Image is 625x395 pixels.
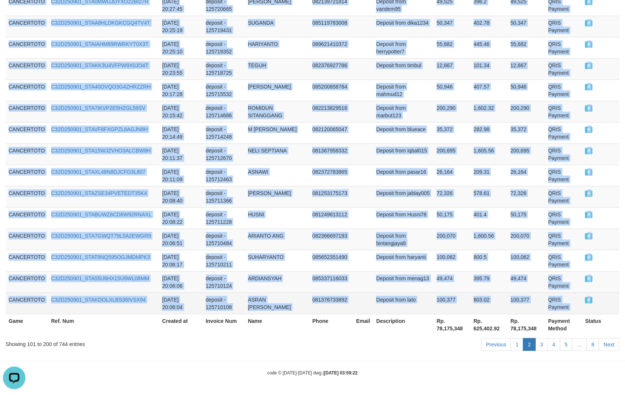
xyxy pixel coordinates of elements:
td: 803.02 [471,293,508,314]
td: 72,326 [508,186,545,207]
th: Invoice Num [203,314,245,335]
td: 50,175 [508,207,545,229]
td: QRIS Payment [545,229,582,250]
td: 50,175 [434,207,471,229]
td: 12,667 [508,58,545,80]
td: 800.5 [471,250,508,271]
td: 72,326 [434,186,471,207]
td: deposit - 125719352 [203,37,245,58]
th: Email [353,314,373,335]
td: Deposit from herrypotter7 [373,37,434,58]
a: C32D250901_STAVF8FXGPZL8AGJN8H [51,126,148,132]
td: 401.4 [471,207,508,229]
td: 49,474 [508,271,545,293]
a: … [572,338,587,351]
td: deposit - 125710484 [203,229,245,250]
td: CANCERTOTO [6,250,48,271]
td: CANCERTOTO [6,58,48,80]
td: 081253175173 [309,186,353,207]
td: 35,372 [434,122,471,144]
th: Created at [159,314,202,335]
a: C32D250901_STAKDOLXLBS36IVSX94 [51,297,146,303]
td: 081249613112 [309,207,353,229]
td: CANCERTOTO [6,80,48,101]
td: 209.31 [471,165,508,186]
td: 085652351490 [309,250,353,271]
td: 200,070 [434,229,471,250]
small: code © [DATE]-[DATE] dwg | [267,370,358,376]
td: QRIS Payment [545,207,582,229]
td: [DATE] 20:06:06 [159,271,202,293]
td: 445.46 [471,37,508,58]
td: deposit - 125714248 [203,122,245,144]
td: Deposit from pasar16 [373,165,434,186]
td: [PERSON_NAME] [245,186,310,207]
span: PAID [585,191,592,197]
td: deposit - 125711366 [203,186,245,207]
td: 395.79 [471,271,508,293]
a: 2 [523,338,536,351]
td: 35,372 [508,122,545,144]
td: 082376927786 [309,58,353,80]
td: CANCERTOTO [6,293,48,314]
td: 200,695 [508,144,545,165]
th: Ref. Num [48,314,159,335]
td: 50,946 [508,80,545,101]
a: 4 [548,338,560,351]
span: PAID [585,169,592,176]
td: CANCERTOTO [6,271,48,293]
td: Deposit from bintangjaya8 [373,229,434,250]
td: [PERSON_NAME] [245,80,310,101]
td: [DATE] 20:06:17 [159,250,202,271]
td: QRIS Payment [545,80,582,101]
td: [DATE] 20:06:51 [159,229,202,250]
td: 1,600.56 [471,229,508,250]
td: QRIS Payment [545,165,582,186]
td: QRIS Payment [545,144,582,165]
td: 402.78 [471,16,508,37]
td: 100,062 [434,250,471,271]
td: [DATE] 20:08:22 [159,207,202,229]
a: C32D250901_STAZSE34PVETEDT35K4 [51,190,147,196]
a: Previous [481,338,511,351]
td: deposit - 125710211 [203,250,245,271]
td: ARIANTO ANG [245,229,310,250]
th: Status [582,314,619,335]
td: deposit - 125712670 [203,144,245,165]
a: 8 [587,338,599,351]
span: PAID [585,127,592,133]
th: Rp. 78,175,348 [508,314,545,335]
td: Deposit from Husni78 [373,207,434,229]
td: 200,070 [508,229,545,250]
span: PAID [585,20,592,27]
th: Name [245,314,310,335]
td: deposit - 125715532 [203,80,245,101]
td: 082372783865 [309,165,353,186]
a: C32D250901_STA7GWQT79L5A2EWGR9 [51,233,151,239]
td: 26,164 [434,165,471,186]
td: 55,682 [508,37,545,58]
div: Showing 101 to 200 of 744 entries [6,337,255,348]
td: Deposit from blueace [373,122,434,144]
td: QRIS Payment [545,122,582,144]
td: Deposit from iqbal015 [373,144,434,165]
a: C32D250901_STAT8NQ595OGJMDMPK3 [51,254,150,260]
th: Phone [309,314,353,335]
td: 081367958332 [309,144,353,165]
td: 578.61 [471,186,508,207]
span: PAID [585,212,592,218]
td: Deposit from mahmud12 [373,80,434,101]
td: [DATE] 20:14:49 [159,122,202,144]
td: QRIS Payment [545,37,582,58]
span: PAID [585,254,592,261]
td: [DATE] 20:25:10 [159,37,202,58]
span: PAID [585,233,592,240]
span: PAID [585,148,592,154]
td: 55,682 [434,37,471,58]
td: QRIS Payment [545,250,582,271]
td: Deposit from timbul [373,58,434,80]
td: [DATE] 20:17:28 [159,80,202,101]
td: CANCERTOTO [6,16,48,37]
td: ARDIANSYAH [245,271,310,293]
td: deposit - 125710124 [203,271,245,293]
